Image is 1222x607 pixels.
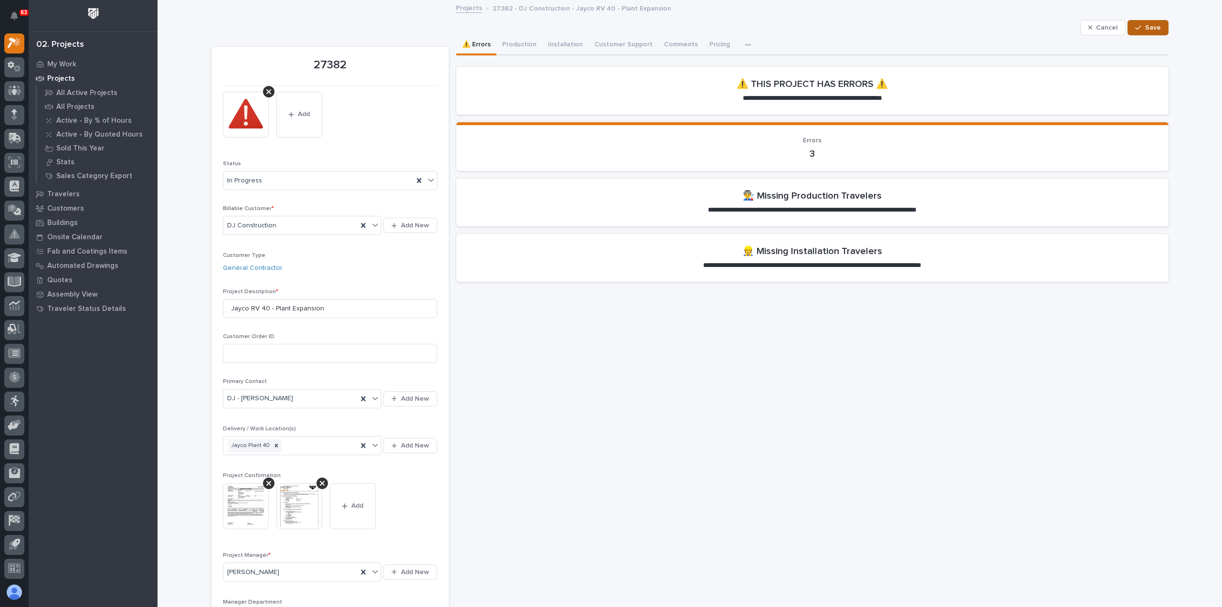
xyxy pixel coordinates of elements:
[47,247,127,256] p: Fab and Coatings Items
[37,86,158,99] a: All Active Projects
[47,290,97,299] p: Assembly View
[401,394,429,403] span: Add New
[383,218,437,233] button: Add New
[803,137,822,144] span: Errors
[37,128,158,141] a: Active - By Quoted Hours
[1096,23,1117,32] span: Cancel
[29,273,158,287] a: Quotes
[36,40,84,50] div: 02. Projects
[29,71,158,85] a: Projects
[47,219,78,227] p: Buildings
[47,262,118,270] p: Automated Drawings
[456,2,482,13] a: Projects
[1127,20,1168,35] button: Save
[21,9,27,16] p: 63
[29,287,158,301] a: Assembly View
[56,130,143,139] p: Active - By Quoted Hours
[56,144,105,153] p: Sold This Year
[37,100,158,113] a: All Projects
[1080,20,1126,35] button: Cancel
[589,35,658,55] button: Customer Support
[223,426,296,432] span: Delivery / Work Location(s)
[47,60,76,69] p: My Work
[223,253,265,258] span: Customer Type
[223,58,437,72] p: 27382
[29,187,158,201] a: Travelers
[56,89,117,97] p: All Active Projects
[56,117,132,125] p: Active - By % of Hours
[56,172,132,181] p: Sales Category Export
[47,204,84,213] p: Customers
[351,501,363,510] span: Add
[84,5,102,22] img: Workspace Logo
[37,169,158,182] a: Sales Category Export
[29,215,158,230] a: Buildings
[742,245,882,257] h2: 👷 Missing Installation Travelers
[737,78,888,90] h2: ⚠️ THIS PROJECT HAS ERRORS ⚠️
[330,483,376,529] button: Add
[37,114,158,127] a: Active - By % of Hours
[743,190,882,202] h2: 👨‍🏭 Missing Production Travelers
[383,438,437,453] button: Add New
[223,473,281,479] span: Project Confirmation
[383,564,437,580] button: Add New
[47,190,80,199] p: Travelers
[29,244,158,258] a: Fab and Coatings Items
[223,334,274,340] span: Customer Order ID
[227,221,276,231] span: DJ Construction
[4,6,24,26] button: Notifications
[401,221,429,230] span: Add New
[704,35,736,55] button: Pricing
[493,2,671,13] p: 27382 - DJ Construction - Jayco RV 40 - Plant Expansion
[29,57,158,71] a: My Work
[223,289,278,295] span: Project Description
[223,379,267,384] span: Primary Contact
[223,206,274,212] span: Billable Customer
[542,35,589,55] button: Installation
[227,176,262,186] span: In Progress
[12,11,24,27] div: Notifications63
[456,35,496,55] button: ⚠️ Errors
[37,155,158,169] a: Stats
[37,141,158,155] a: Sold This Year
[227,567,279,577] span: [PERSON_NAME]
[227,394,293,404] span: DJ - [PERSON_NAME]
[401,441,429,450] span: Add New
[47,276,73,285] p: Quotes
[56,103,95,111] p: All Projects
[29,230,158,244] a: Onsite Calendar
[223,553,271,558] span: Project Manager
[29,258,158,273] a: Automated Drawings
[56,158,74,167] p: Stats
[4,582,24,602] button: users-avatar
[29,301,158,316] a: Traveler Status Details
[401,568,429,576] span: Add New
[383,391,437,406] button: Add New
[223,599,282,605] span: Manager Department
[468,148,1157,160] p: 3
[47,75,75,83] p: Projects
[1145,23,1161,32] span: Save
[223,263,283,273] a: General Contractor
[47,305,126,313] p: Traveler Status Details
[496,35,542,55] button: Production
[228,439,271,452] div: Jayco Plant 40
[298,110,310,118] span: Add
[276,92,322,138] button: Add
[29,201,158,215] a: Customers
[223,161,241,167] span: Status
[47,233,103,242] p: Onsite Calendar
[658,35,704,55] button: Comments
